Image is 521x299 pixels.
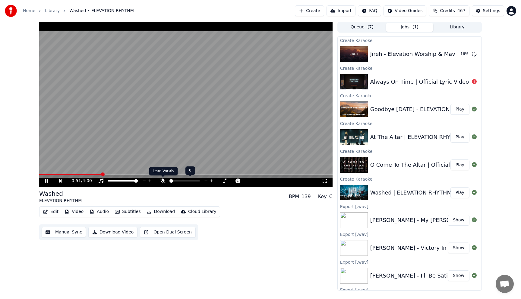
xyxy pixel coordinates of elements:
[370,244,510,252] div: [PERSON_NAME] - Victory In [DEMOGRAPHIC_DATA]
[368,24,374,30] span: ( 7 )
[112,207,143,216] button: Subtitles
[496,275,514,293] div: Open chat
[140,227,196,238] button: Open Dual Screen
[338,286,482,293] div: Export [.wav]
[440,8,455,14] span: Credits
[88,227,137,238] button: Download Video
[23,8,134,14] nav: breadcrumb
[472,5,504,16] button: Settings
[448,215,469,226] button: Show
[412,24,418,30] span: ( 1 )
[71,178,81,184] span: 0:51
[370,272,461,280] div: [PERSON_NAME] - I'll Be Satisfied
[39,198,82,204] div: ELEVATION RHYTHM
[338,258,482,265] div: Export [.wav]
[149,167,178,175] div: Lead Vocals
[483,8,500,14] div: Settings
[69,8,134,14] span: Washed • ELEVATION RHYTHM
[450,187,469,198] button: Play
[448,243,469,253] button: Show
[429,5,469,16] button: Credits467
[370,105,475,114] div: Goodbye [DATE] - ELEVATION RHYTHM
[338,120,482,127] div: Create Karaoke
[302,193,311,200] div: 139
[327,5,355,16] button: Import
[39,189,82,198] div: Washed
[450,132,469,143] button: Play
[338,203,482,210] div: Export [.wav]
[370,188,452,197] div: Washed | ELEVATION RHYTHM
[457,8,466,14] span: 467
[460,52,469,56] div: 16 %
[144,207,177,216] button: Download
[386,23,434,32] button: Jobs
[289,193,299,200] div: BPM
[45,8,60,14] a: Library
[62,207,86,216] button: Video
[338,175,482,182] div: Create Karaoke
[23,8,35,14] a: Home
[448,270,469,281] button: Show
[358,5,381,16] button: FAQ
[295,5,324,16] button: Create
[329,193,333,200] div: C
[41,207,61,216] button: Edit
[71,178,86,184] div: /
[82,178,92,184] span: 4:00
[42,227,86,238] button: Manual Sync
[5,5,17,17] img: youka
[338,23,386,32] button: Queue
[370,216,475,224] div: [PERSON_NAME] - My [PERSON_NAME]
[338,64,482,72] div: Create Karaoke
[188,209,216,215] div: Cloud Library
[450,159,469,170] button: Play
[185,166,195,175] div: 0
[338,147,482,155] div: Create Karaoke
[338,37,482,44] div: Create Karaoke
[318,193,327,200] div: Key
[433,23,481,32] button: Library
[338,92,482,99] div: Create Karaoke
[87,207,111,216] button: Audio
[338,230,482,238] div: Export [.wav]
[384,5,426,16] button: Video Guides
[370,50,481,58] div: Jireh - Elevation Worship & Maverick City
[450,104,469,115] button: Play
